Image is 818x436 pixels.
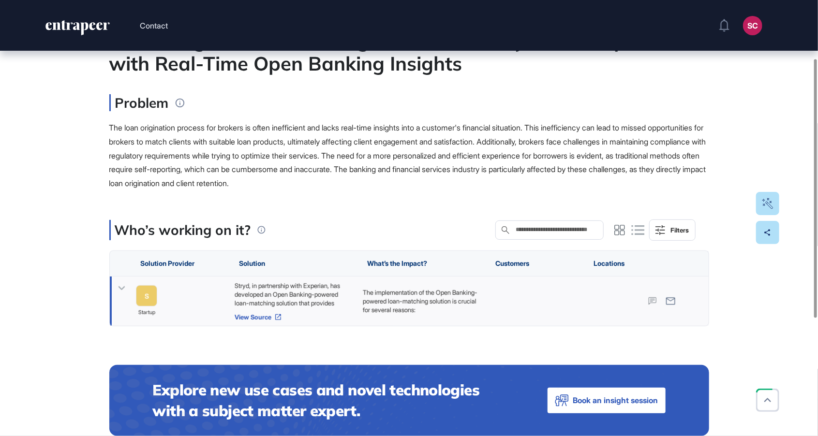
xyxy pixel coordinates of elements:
[362,288,481,315] p: The implementation of the Open Banking-powered loan-matching solution is crucial for several reas...
[234,281,353,307] div: Stryd, in partnership with Experian, has developed an Open Banking-powered loan-matching solution...
[649,219,696,241] button: Filters
[136,285,157,306] a: S
[573,393,658,407] span: Book an insight session
[109,123,706,188] span: The loan origination process for brokers is often inefficient and lacks real-time insights into a...
[153,379,509,421] h4: Explore new use cases and novel technologies with a subject matter expert.
[234,313,353,321] a: View Source
[141,260,195,267] span: Solution Provider
[495,260,529,267] span: Customers
[109,29,709,75] div: Enhancing Broker Loan Origination Efficiency and Compliance with Real-Time Open Banking Insights
[671,226,689,234] div: Filters
[743,16,762,35] button: SC
[115,220,251,240] p: Who’s working on it?
[45,20,111,39] a: entrapeer-logo
[239,260,265,267] span: Solution
[594,260,625,267] span: Locations
[140,19,168,32] button: Contact
[548,388,666,413] button: Book an insight session
[138,308,155,317] span: startup
[144,292,149,300] div: S
[367,260,427,267] span: What’s the Impact?
[109,94,169,111] h3: Problem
